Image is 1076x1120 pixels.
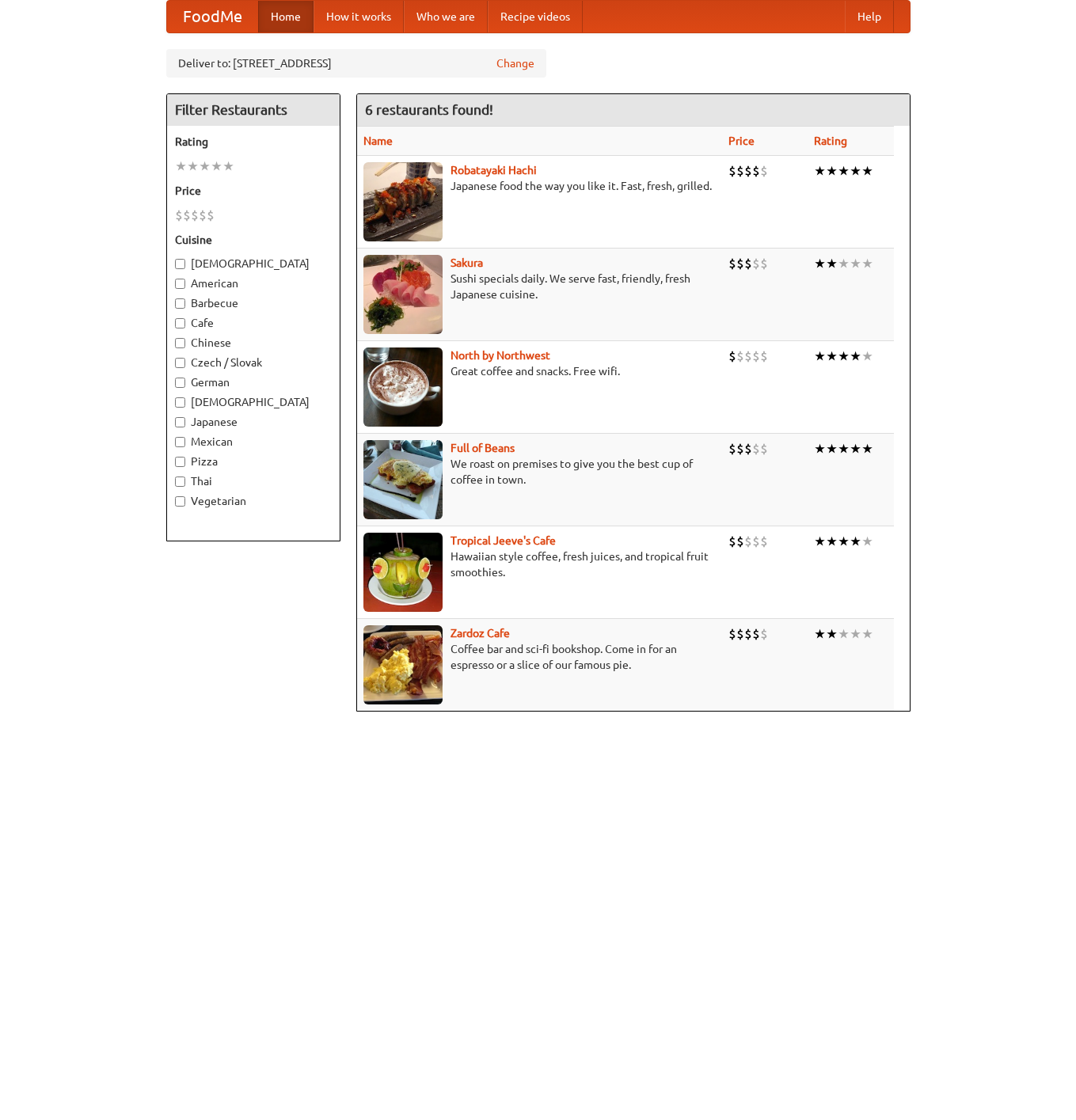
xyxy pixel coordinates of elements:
a: Rating [814,135,847,147]
li: ★ [861,347,873,365]
input: [DEMOGRAPHIC_DATA] [175,259,185,269]
a: Name [363,135,393,147]
label: German [175,374,332,390]
b: Tropical Jeeve's Cafe [451,534,556,547]
a: North by Northwest [451,349,550,362]
img: jeeves.jpg [363,533,443,612]
input: Vegetarian [175,496,185,507]
li: ★ [814,347,826,365]
li: $ [752,255,760,272]
li: $ [744,533,752,550]
h5: Rating [175,134,332,150]
li: $ [199,207,207,224]
input: Mexican [175,437,185,447]
a: Change [496,55,534,71]
li: ★ [814,533,826,550]
label: Thai [175,473,332,489]
li: ★ [826,625,838,643]
label: Pizza [175,454,332,469]
li: $ [728,255,736,272]
li: $ [744,440,752,457]
img: robatayaki.jpg [363,162,443,241]
p: Japanese food the way you like it. Fast, fresh, grilled. [363,178,717,194]
li: $ [728,625,736,643]
input: Japanese [175,417,185,427]
li: $ [744,255,752,272]
li: ★ [199,158,211,175]
div: Deliver to: [STREET_ADDRESS] [166,49,546,78]
h5: Cuisine [175,232,332,248]
label: Mexican [175,434,332,450]
li: ★ [861,440,873,457]
li: ★ [861,533,873,550]
li: $ [752,625,760,643]
a: Price [728,135,755,147]
li: $ [728,162,736,180]
a: Who we are [404,1,488,32]
a: Zardoz Cafe [451,627,510,640]
li: ★ [826,255,838,272]
li: ★ [850,255,861,272]
img: north.jpg [363,347,443,427]
label: [DEMOGRAPHIC_DATA] [175,394,332,410]
li: ★ [826,533,838,550]
li: ★ [814,440,826,457]
li: $ [752,347,760,365]
li: ★ [175,158,187,175]
li: $ [183,207,191,224]
li: $ [736,533,744,550]
li: ★ [814,162,826,180]
label: Cafe [175,315,332,331]
li: ★ [187,158,199,175]
a: FoodMe [167,1,258,32]
li: ★ [850,533,861,550]
li: $ [736,440,744,457]
li: $ [207,207,215,224]
li: ★ [826,162,838,180]
label: Vegetarian [175,493,332,509]
li: $ [175,207,183,224]
a: Sakura [451,256,483,269]
a: Recipe videos [488,1,583,32]
li: $ [760,625,768,643]
li: $ [744,347,752,365]
a: Robatayaki Hachi [451,164,537,177]
img: sakura.jpg [363,255,443,334]
li: ★ [211,158,222,175]
label: [DEMOGRAPHIC_DATA] [175,256,332,271]
li: ★ [838,347,850,365]
a: Full of Beans [451,442,515,454]
li: $ [728,440,736,457]
label: Czech / Slovak [175,355,332,370]
input: Thai [175,476,185,487]
img: beans.jpg [363,440,443,519]
li: ★ [850,347,861,365]
li: $ [760,255,768,272]
p: We roast on premises to give you the best cup of coffee in town. [363,456,717,488]
a: How it works [314,1,404,32]
h5: Price [175,183,332,199]
li: $ [760,440,768,457]
li: ★ [850,625,861,643]
input: Cafe [175,318,185,328]
li: $ [752,440,760,457]
a: Help [845,1,894,32]
label: Japanese [175,414,332,430]
p: Sushi specials daily. We serve fast, friendly, fresh Japanese cuisine. [363,271,717,302]
li: ★ [850,162,861,180]
li: $ [744,162,752,180]
li: $ [191,207,199,224]
li: ★ [826,347,838,365]
input: [DEMOGRAPHIC_DATA] [175,397,185,408]
input: Chinese [175,338,185,348]
li: ★ [814,255,826,272]
li: ★ [826,440,838,457]
li: ★ [838,255,850,272]
li: $ [760,347,768,365]
li: ★ [814,625,826,643]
